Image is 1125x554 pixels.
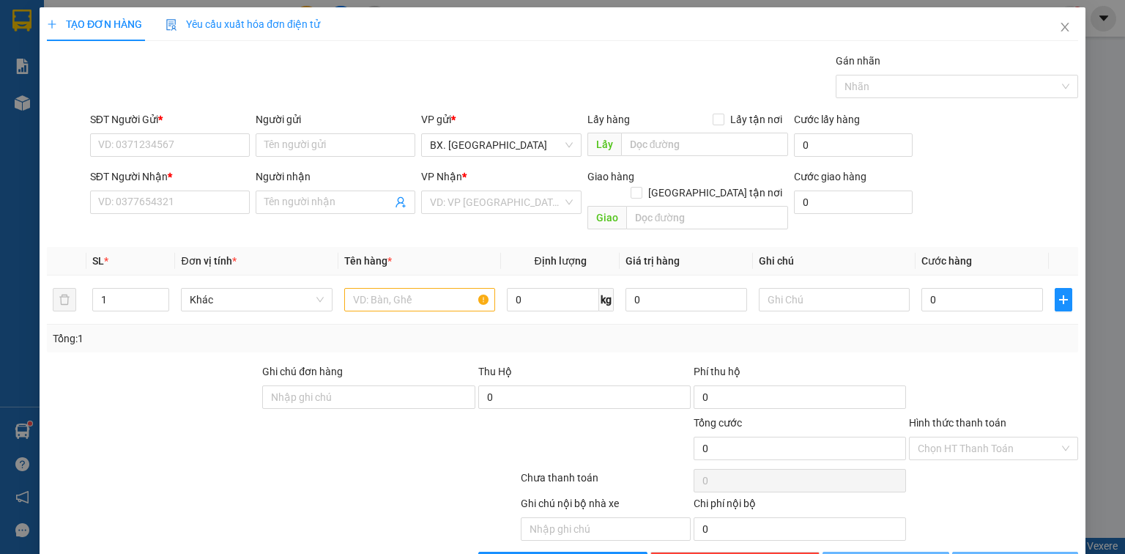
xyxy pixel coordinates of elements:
input: Nhập ghi chú [521,517,690,541]
span: Lấy [587,133,620,156]
input: Ghi Chú [759,288,910,311]
div: Tổng: 1 [53,330,435,347]
span: Giá trị hàng [625,255,680,267]
button: plus [1055,288,1072,311]
span: kg [599,288,614,311]
span: Cước hàng [921,255,972,267]
span: Đơn vị tính [181,255,236,267]
label: Hình thức thanh toán [909,417,1006,429]
button: Close [1044,7,1085,48]
label: Gán nhãn [836,55,880,67]
div: Người nhận [256,169,415,185]
input: Dọc đường [625,206,788,229]
label: Ghi chú đơn hàng [262,366,343,377]
span: Giao [587,206,625,229]
span: Tổng cước [694,417,742,429]
span: Định lượng [534,255,586,267]
input: Cước lấy hàng [794,133,913,157]
div: Phí thu hộ [694,363,906,385]
span: [GEOGRAPHIC_DATA] tận nơi [642,185,788,201]
div: Chi phí nội bộ [694,495,906,517]
input: Cước giao hàng [794,191,913,214]
span: plus [47,19,57,29]
div: Ghi chú nội bộ nhà xe [521,495,690,517]
span: Thu Hộ [478,366,511,377]
span: SL [92,255,104,267]
span: Giao hàng [587,171,634,182]
span: BX. Ninh Sơn [430,134,572,156]
span: Yêu cầu xuất hóa đơn điện tử [166,18,320,30]
span: Khác [190,289,323,311]
span: Lấy tận nơi [724,111,788,128]
img: icon [166,19,177,31]
button: delete [53,288,76,311]
span: close [1059,21,1071,33]
th: Ghi chú [753,247,916,276]
input: VD: Bàn, Ghế [344,288,495,311]
span: TẠO ĐƠN HÀNG [47,18,142,30]
div: VP gửi [421,111,581,128]
input: Dọc đường [620,133,788,156]
div: SĐT Người Gửi [90,111,250,128]
span: plus [1055,294,1072,306]
input: Ghi chú đơn hàng [262,385,475,409]
input: 0 [625,288,747,311]
span: Lấy hàng [587,114,629,125]
span: Tên hàng [344,255,392,267]
label: Cước giao hàng [794,171,866,182]
div: Chưa thanh toán [519,470,691,495]
div: Người gửi [256,111,415,128]
span: VP Nhận [421,171,462,182]
div: SĐT Người Nhận [90,169,250,185]
span: user-add [395,196,406,208]
label: Cước lấy hàng [794,114,860,125]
